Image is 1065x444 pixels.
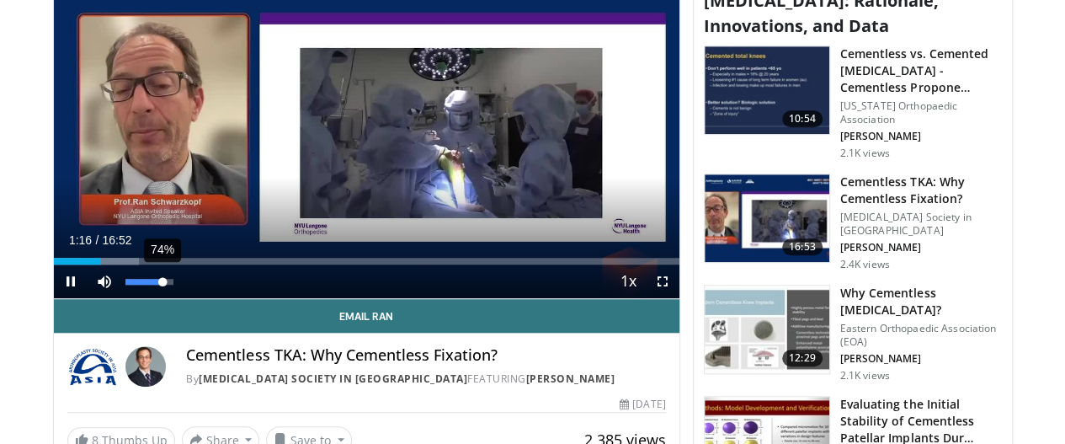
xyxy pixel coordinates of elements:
[704,45,1002,160] a: 10:54 Cementless vs. Cemented [MEDICAL_DATA] - Cementless Propone… [US_STATE] Orthopaedic Associa...
[525,372,615,386] a: [PERSON_NAME]
[840,130,1002,143] p: [PERSON_NAME]
[840,174,1002,207] h3: Cementless TKA: Why Cementless Fixation?
[840,241,1002,254] p: [PERSON_NAME]
[840,147,890,160] p: 2.1K views
[705,174,829,262] img: c78459a6-9ec9-4998-9405-5bb7129158a5.150x105_q85_crop-smart_upscale.jpg
[54,299,679,333] a: Email Ran
[782,238,823,255] span: 16:53
[612,265,646,298] button: Playback Rate
[840,352,1002,366] p: [PERSON_NAME]
[840,45,1002,96] h3: Cementless vs. Cemented [MEDICAL_DATA] - Cementless Propone…
[840,258,890,271] p: 2.4K views
[704,285,1002,382] a: 12:29 Why Cementless [MEDICAL_DATA]? Eastern Orthopaedic Association (EOA) [PERSON_NAME] 2.1K views
[705,286,829,373] img: ba8ed10b-861a-4a18-a935-a4a9d916e1cc.150x105_q85_crop-smart_upscale.jpg
[54,258,679,265] div: Progress Bar
[840,369,890,382] p: 2.1K views
[69,233,92,247] span: 1:16
[186,346,665,365] h4: Cementless TKA: Why Cementless Fixation?
[125,346,166,387] img: Avatar
[96,233,99,247] span: /
[67,346,120,387] img: Arthroplasty Society in Asia
[125,279,173,285] div: Volume Level
[840,322,1002,349] p: Eastern Orthopaedic Association (EOA)
[840,99,1002,126] p: [US_STATE] Orthopaedic Association
[840,285,1002,318] h3: Why Cementless [MEDICAL_DATA]?
[54,265,88,298] button: Pause
[199,372,467,386] a: [MEDICAL_DATA] Society in [GEOGRAPHIC_DATA]
[705,46,829,134] img: cb250948-7c8f-40d9-bd1d-3ac2a567d783.150x105_q85_crop-smart_upscale.jpg
[840,211,1002,238] p: [MEDICAL_DATA] Society in [GEOGRAPHIC_DATA]
[620,397,665,412] div: [DATE]
[782,110,823,127] span: 10:54
[704,174,1002,271] a: 16:53 Cementless TKA: Why Cementless Fixation? [MEDICAL_DATA] Society in [GEOGRAPHIC_DATA] [PERSO...
[646,265,679,298] button: Fullscreen
[88,265,121,298] button: Mute
[782,350,823,366] span: 12:29
[186,372,665,387] div: By FEATURING
[102,233,131,247] span: 16:52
